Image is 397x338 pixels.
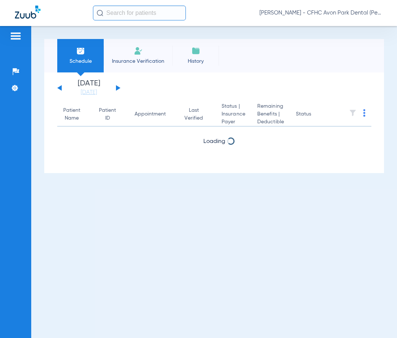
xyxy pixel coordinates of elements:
img: History [191,46,200,55]
span: Insurance Payer [222,110,245,126]
div: Patient Name [63,107,80,122]
div: Patient ID [99,107,123,122]
div: Last Verified [184,107,210,122]
div: Appointment [135,110,172,118]
input: Search for patients [93,6,186,20]
span: Loading [203,139,225,144]
span: [PERSON_NAME] - CFHC Avon Park Dental (Peds) [259,9,382,17]
span: Insurance Verification [109,58,167,65]
img: group-dot-blue.svg [363,109,365,117]
img: Manual Insurance Verification [134,46,143,55]
div: Patient Name [63,107,87,122]
img: hamburger-icon [10,32,22,40]
th: Status | [216,103,251,127]
span: History [178,58,213,65]
span: Schedule [63,58,98,65]
li: [DATE] [67,80,111,96]
th: Status [290,103,340,127]
img: filter.svg [349,109,356,117]
div: Patient ID [99,107,116,122]
img: Search Icon [97,10,103,16]
div: Appointment [135,110,166,118]
a: [DATE] [67,89,111,96]
th: Remaining Benefits | [251,103,290,127]
div: Last Verified [184,107,203,122]
img: Zuub Logo [15,6,41,19]
img: Schedule [76,46,85,55]
span: Deductible [257,118,284,126]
